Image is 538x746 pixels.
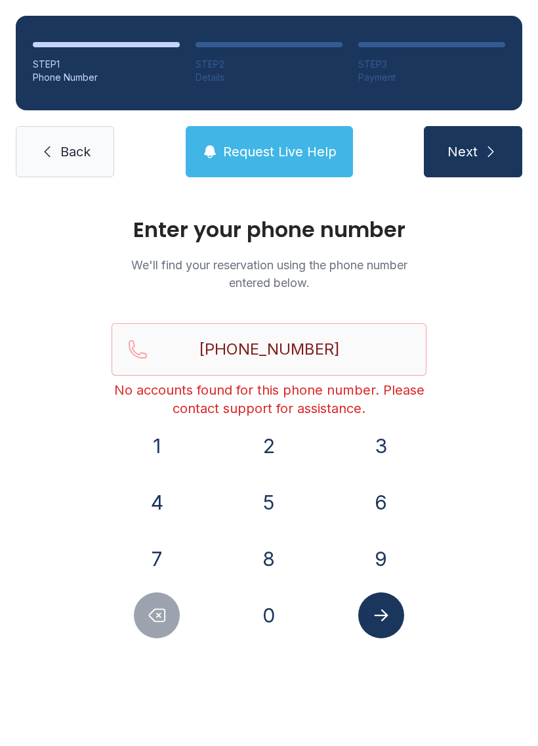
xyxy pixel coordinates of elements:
button: Submit lookup form [358,592,404,638]
h1: Enter your phone number [112,219,426,240]
button: 0 [246,592,292,638]
button: 6 [358,479,404,525]
input: Reservation phone number [112,323,426,376]
div: Phone Number [33,71,180,84]
button: 1 [134,423,180,469]
button: 8 [246,536,292,582]
button: 2 [246,423,292,469]
button: 9 [358,536,404,582]
button: 3 [358,423,404,469]
div: STEP 2 [196,58,342,71]
div: STEP 3 [358,58,505,71]
div: Details [196,71,342,84]
button: 7 [134,536,180,582]
button: 5 [246,479,292,525]
div: STEP 1 [33,58,180,71]
button: 4 [134,479,180,525]
span: Request Live Help [223,143,337,161]
div: No accounts found for this phone number. Please contact support for assistance. [112,381,426,418]
div: Payment [358,71,505,84]
span: Back [60,143,91,161]
span: Next [447,143,478,161]
button: Delete number [134,592,180,638]
p: We'll find your reservation using the phone number entered below. [112,256,426,292]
